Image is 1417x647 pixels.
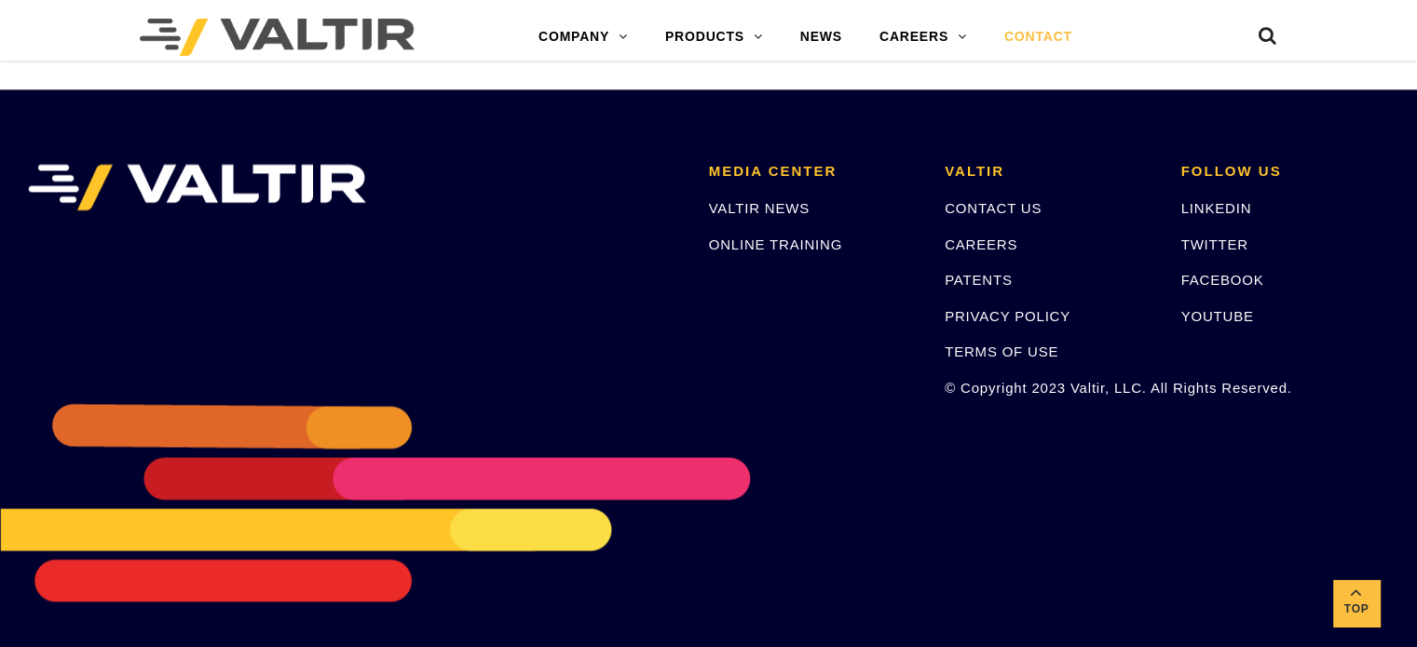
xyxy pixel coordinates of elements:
[1181,164,1389,180] h2: FOLLOW US
[861,19,986,56] a: CAREERS
[1181,272,1264,288] a: FACEBOOK
[945,200,1042,216] a: CONTACT US
[520,19,647,56] a: COMPANY
[945,164,1152,180] h2: VALTIR
[1333,580,1380,627] a: Top
[945,308,1070,324] a: PRIVACY POLICY
[140,19,415,56] img: Valtir
[1181,236,1248,252] a: TWITTER
[1181,308,1254,324] a: YOUTUBE
[945,236,1017,252] a: CAREERS
[709,236,842,252] a: ONLINE TRAINING
[782,19,861,56] a: NEWS
[28,164,366,210] img: VALTIR
[945,377,1152,398] p: © Copyright 2023 Valtir, LLC. All Rights Reserved.
[945,272,1013,288] a: PATENTS
[1181,200,1252,216] a: LINKEDIN
[709,200,810,216] a: VALTIR NEWS
[1333,599,1380,620] span: Top
[709,164,917,180] h2: MEDIA CENTER
[945,344,1058,359] a: TERMS OF USE
[647,19,782,56] a: PRODUCTS
[986,19,1091,56] a: CONTACT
